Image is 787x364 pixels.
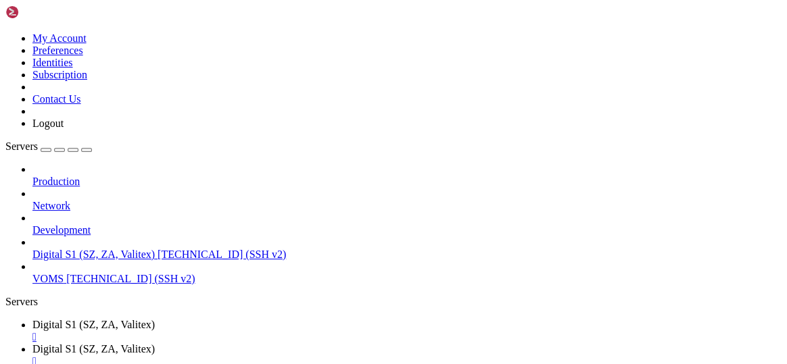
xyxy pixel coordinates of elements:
[32,249,782,261] a: Digital S1 (SZ, ZA, Valitex) [TECHNICAL_ID] (SSH v2)
[5,140,38,152] span: Servers
[32,319,155,330] span: Digital S1 (SZ, ZA, Valitex)
[5,63,761,74] x-row: just raised the bar for easy, resilient and secure K8s cluster deployment.
[5,212,761,224] x-row: New release '24.04.3 LTS' available.
[32,45,83,56] a: Preferences
[32,224,91,236] span: Development
[32,57,73,68] a: Identities
[5,109,761,120] x-row: Expanded Security Maintenance for Applications is not enabled.
[5,155,761,166] x-row: To see these additional updates run: apt list --upgradable
[5,86,761,97] x-row: [URL][DOMAIN_NAME]
[32,249,155,260] span: Digital S1 (SZ, ZA, Valitex)
[32,212,782,236] li: Development
[32,176,80,187] span: Production
[32,261,782,285] li: VOMS [TECHNICAL_ID] (SSH v2)
[158,249,286,260] span: [TECHNICAL_ID] (SSH v2)
[5,51,761,63] x-row: * Strictly confined Kubernetes makes edge and IoT secure. Learn how MicroK8s
[32,163,782,188] li: Production
[32,236,782,261] li: Digital S1 (SZ, ZA, Valitex) [TECHNICAL_ID] (SSH v2)
[32,273,782,285] a: VOMS [TECHNICAL_ID] (SSH v2)
[5,189,761,201] x-row: Learn more about enabling ESM Apps service at [URL][DOMAIN_NAME]
[32,118,64,129] a: Logout
[32,273,64,284] span: VOMS
[5,5,761,17] x-row: Memory usage: 50% IPv4 address for eth0: [TECHNICAL_ID]
[5,178,761,189] x-row: 6 additional security updates can be applied with ESM Apps.
[32,200,70,211] span: Network
[5,296,782,308] div: Servers
[5,5,83,19] img: Shellngn
[5,132,761,143] x-row: 47 updates can be applied immediately.
[66,273,195,284] span: [TECHNICAL_ID] (SSH v2)
[32,176,782,188] a: Production
[32,331,782,343] a: 
[32,93,81,105] a: Contact Us
[32,200,782,212] a: Network
[5,224,761,235] x-row: Run 'do-release-upgrade' to upgrade to it.
[5,28,761,40] x-row: Processes: 147 IPv6 address for eth0: 2407:1c00:6100:bf40::
[32,32,87,44] a: My Account
[32,319,782,343] a: Digital S1 (SZ, ZA, Valitex)
[32,188,782,212] li: Network
[32,343,155,355] span: Digital S1 (SZ, ZA, Valitex)
[32,224,782,236] a: Development
[5,17,761,28] x-row: Swap usage: 0% IPv4 address for eth0: [TECHNICAL_ID]
[32,69,87,80] a: Subscription
[5,140,92,152] a: Servers
[5,258,761,269] x-row: Last login: [DATE] from [TECHNICAL_ID]
[5,143,761,155] x-row: 40 of these updates are standard security updates.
